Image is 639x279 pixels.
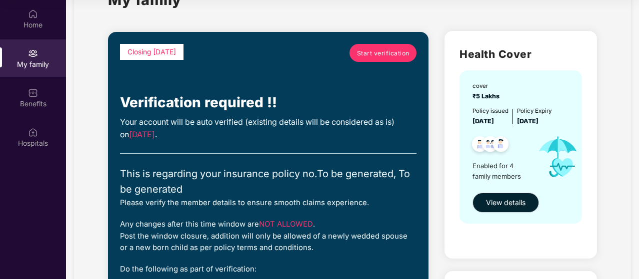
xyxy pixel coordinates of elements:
[127,48,176,56] span: Closing [DATE]
[478,133,502,158] img: svg+xml;base64,PHN2ZyB4bWxucz0iaHR0cDovL3d3dy53My5vcmcvMjAwMC9zdmciIHdpZHRoPSI0OC45MTUiIGhlaWdodD...
[486,197,525,208] span: View details
[259,220,313,229] span: NOT ALLOWED
[129,130,155,139] span: [DATE]
[467,133,492,158] img: svg+xml;base64,PHN2ZyB4bWxucz0iaHR0cDovL3d3dy53My5vcmcvMjAwMC9zdmciIHdpZHRoPSI0OC45NDMiIGhlaWdodD...
[517,106,551,115] div: Policy Expiry
[120,116,416,141] div: Your account will be auto verified (existing details will be considered as is) on .
[472,161,530,181] span: Enabled for 4 family members
[472,117,494,125] span: [DATE]
[530,126,586,188] img: icon
[472,193,539,213] button: View details
[120,197,416,209] div: Please verify the member details to ensure smooth claims experience.
[120,92,416,114] div: Verification required !!
[349,44,416,62] a: Start verification
[28,48,38,58] img: svg+xml;base64,PHN2ZyB3aWR0aD0iMjAiIGhlaWdodD0iMjAiIHZpZXdCb3g9IjAgMCAyMCAyMCIgZmlsbD0ibm9uZSIgeG...
[517,117,538,125] span: [DATE]
[488,133,513,158] img: svg+xml;base64,PHN2ZyB4bWxucz0iaHR0cDovL3d3dy53My5vcmcvMjAwMC9zdmciIHdpZHRoPSI0OC45NDMiIGhlaWdodD...
[120,264,416,275] div: Do the following as part of verification:
[472,81,502,90] div: cover
[28,127,38,137] img: svg+xml;base64,PHN2ZyBpZD0iSG9zcGl0YWxzIiB4bWxucz0iaHR0cDovL3d3dy53My5vcmcvMjAwMC9zdmciIHdpZHRoPS...
[357,48,409,58] span: Start verification
[472,106,508,115] div: Policy issued
[28,9,38,19] img: svg+xml;base64,PHN2ZyBpZD0iSG9tZSIgeG1sbnM9Imh0dHA6Ly93d3cudzMub3JnLzIwMDAvc3ZnIiB3aWR0aD0iMjAiIG...
[459,46,581,62] h2: Health Cover
[472,92,502,100] span: ₹5 Lakhs
[120,166,416,197] div: This is regarding your insurance policy no. To be generated, To be generated
[120,219,416,254] div: Any changes after this time window are . Post the window closure, addition will only be allowed o...
[28,88,38,98] img: svg+xml;base64,PHN2ZyBpZD0iQmVuZWZpdHMiIHhtbG5zPSJodHRwOi8vd3d3LnczLm9yZy8yMDAwL3N2ZyIgd2lkdGg9Ij...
